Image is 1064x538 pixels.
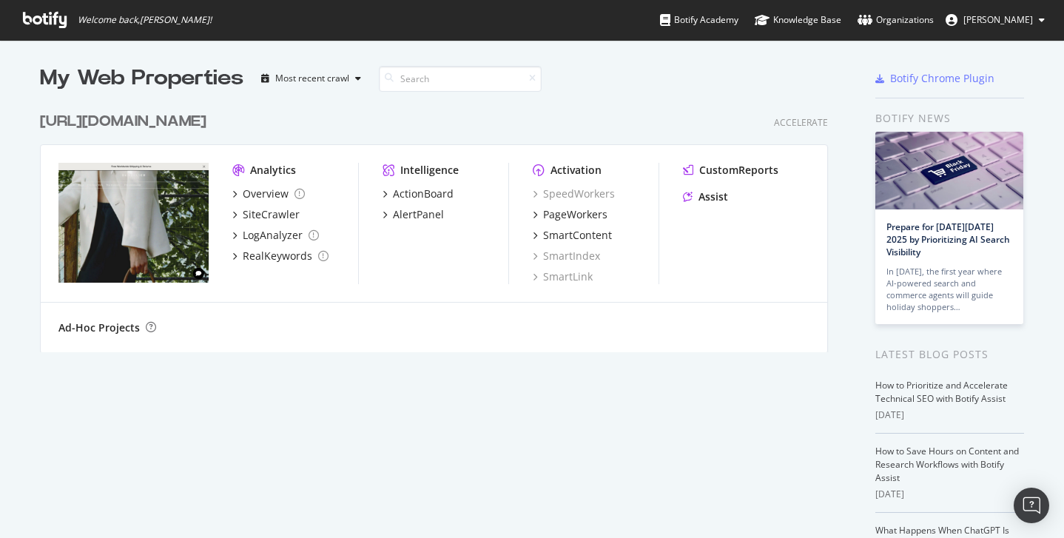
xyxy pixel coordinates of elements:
div: PageWorkers [543,207,607,222]
a: RealKeywords [232,249,329,263]
div: [DATE] [875,488,1024,501]
a: [URL][DOMAIN_NAME] [40,111,212,132]
div: Botify Academy [660,13,738,27]
span: Welcome back, [PERSON_NAME] ! [78,14,212,26]
a: How to Save Hours on Content and Research Workflows with Botify Assist [875,445,1019,484]
div: CustomReports [699,163,778,178]
div: grid [40,93,840,352]
a: Botify Chrome Plugin [875,71,994,86]
div: ActionBoard [393,186,454,201]
a: ActionBoard [383,186,454,201]
div: SmartContent [543,228,612,243]
div: Open Intercom Messenger [1014,488,1049,523]
a: SmartIndex [533,249,600,263]
div: Activation [550,163,602,178]
a: SmartLink [533,269,593,284]
div: In [DATE], the first year where AI-powered search and commerce agents will guide holiday shoppers… [886,266,1012,313]
div: RealKeywords [243,249,312,263]
img: https://demellierlondon.com/ [58,163,209,283]
a: Prepare for [DATE][DATE] 2025 by Prioritizing AI Search Visibility [886,221,1010,258]
div: Accelerate [774,116,828,129]
a: PageWorkers [533,207,607,222]
span: Claudia Hackett [963,13,1033,26]
button: Most recent crawl [255,67,367,90]
div: Botify Chrome Plugin [890,71,994,86]
button: [PERSON_NAME] [934,8,1057,32]
input: Search [379,66,542,92]
a: How to Prioritize and Accelerate Technical SEO with Botify Assist [875,379,1008,405]
div: Organizations [858,13,934,27]
div: Overview [243,186,289,201]
div: [URL][DOMAIN_NAME] [40,111,206,132]
div: Analytics [250,163,296,178]
a: SmartContent [533,228,612,243]
a: AlertPanel [383,207,444,222]
div: [DATE] [875,408,1024,422]
a: Assist [683,189,728,204]
div: My Web Properties [40,64,243,93]
div: SiteCrawler [243,207,300,222]
div: Intelligence [400,163,459,178]
img: Prepare for Black Friday 2025 by Prioritizing AI Search Visibility [875,132,1023,209]
div: Ad-Hoc Projects [58,320,140,335]
a: LogAnalyzer [232,228,319,243]
a: CustomReports [683,163,778,178]
div: AlertPanel [393,207,444,222]
div: LogAnalyzer [243,228,303,243]
a: SiteCrawler [232,207,300,222]
a: SpeedWorkers [533,186,615,201]
div: Botify news [875,110,1024,127]
div: Knowledge Base [755,13,841,27]
div: Assist [698,189,728,204]
div: Most recent crawl [275,74,349,83]
div: Latest Blog Posts [875,346,1024,363]
a: Overview [232,186,305,201]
